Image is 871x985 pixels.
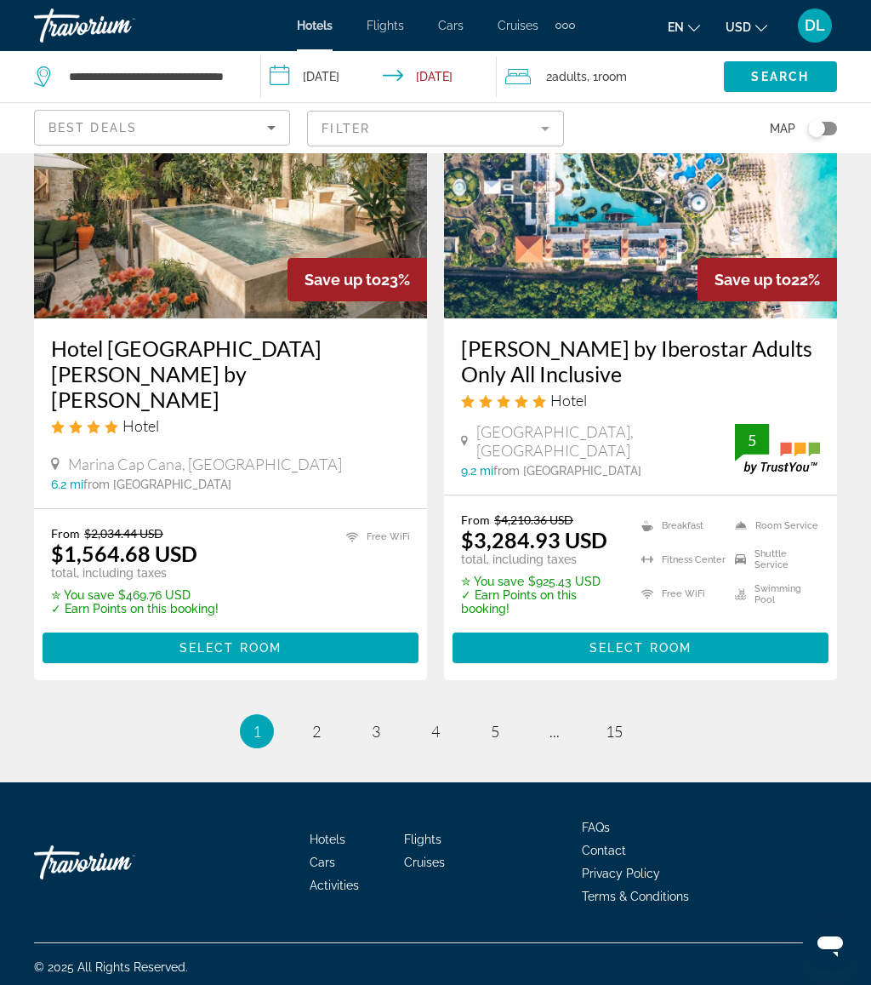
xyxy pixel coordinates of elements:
a: [PERSON_NAME] by Iberostar Adults Only All Inclusive [461,335,820,387]
button: Travelers: 2 adults, 0 children [497,51,724,102]
span: 5 [491,722,499,741]
span: ✮ You save [461,575,524,588]
ins: $3,284.93 USD [461,527,607,553]
a: Hotel [GEOGRAPHIC_DATA][PERSON_NAME] by [PERSON_NAME] [51,335,410,412]
li: Free WiFi [338,526,410,547]
div: 5 star Hotel [461,391,820,409]
li: Breakfast [633,513,726,538]
span: ... [549,722,560,741]
span: 9.2 mi [461,464,493,478]
a: Privacy Policy [582,867,660,880]
span: 2 [546,65,587,89]
span: 6.2 mi [51,478,83,491]
span: 15 [606,722,623,741]
div: 4 star Hotel [51,416,410,435]
a: Terms & Conditions [582,890,689,903]
li: Swimming Pool [726,581,820,607]
span: 4 [431,722,440,741]
ins: $1,564.68 USD [51,541,197,566]
nav: Pagination [34,714,837,748]
p: $469.76 USD [51,588,219,602]
span: Marina Cap Cana, [GEOGRAPHIC_DATA] [68,455,342,473]
button: Toggle map [795,121,837,136]
p: total, including taxes [51,566,219,580]
del: $4,210.36 USD [494,513,573,527]
span: Map [770,117,795,140]
mat-select: Sort by [48,117,276,138]
a: Flights [367,19,404,32]
a: Cars [310,856,335,869]
button: Select Room [453,633,828,663]
img: Hotel image [444,46,837,318]
span: Save up to [305,271,381,289]
a: Cruises [498,19,538,32]
span: DL [805,17,825,34]
p: ✓ Earn Points on this booking! [461,588,620,616]
a: Cars [438,19,464,32]
a: Hotel image [34,46,427,318]
span: Hotels [297,19,333,32]
span: Select Room [589,641,692,655]
span: Hotel [550,391,587,409]
div: 23% [287,258,427,301]
button: User Menu [793,8,837,43]
span: en [668,20,684,34]
span: from [GEOGRAPHIC_DATA] [83,478,231,491]
a: Travorium [34,837,204,888]
span: Save up to [714,271,791,289]
p: total, including taxes [461,553,620,566]
span: 2 [312,722,321,741]
span: ✮ You save [51,588,114,602]
a: FAQs [582,821,610,834]
span: Adults [552,70,587,83]
button: Check-in date: Nov 2, 2025 Check-out date: Nov 9, 2025 [261,51,497,102]
span: 1 [253,722,261,741]
span: From [461,513,490,527]
span: USD [726,20,751,34]
div: 22% [697,258,837,301]
img: trustyou-badge.svg [735,424,820,474]
span: Search [751,70,809,83]
span: from [GEOGRAPHIC_DATA] [493,464,641,478]
button: Search [724,61,837,92]
a: Flights [404,833,441,846]
span: , 1 [587,65,627,89]
span: Hotel [122,416,159,435]
p: $925.43 USD [461,575,620,588]
span: Best Deals [48,121,137,135]
span: © 2025 All Rights Reserved. [34,960,188,974]
a: Contact [582,844,626,857]
span: [GEOGRAPHIC_DATA], [GEOGRAPHIC_DATA] [476,422,735,460]
button: Change language [668,14,700,39]
a: Travorium [34,3,204,48]
span: From [51,526,80,541]
iframe: Botón para iniciar la ventana de mensajería [803,917,857,971]
span: Select Room [179,641,282,655]
a: Activities [310,879,359,892]
button: Change currency [726,14,767,39]
button: Select Room [43,633,418,663]
a: Select Room [43,636,418,655]
a: Cruises [404,856,445,869]
span: Room [598,70,627,83]
button: Extra navigation items [555,12,575,39]
a: Hotels [310,833,345,846]
li: Free WiFi [633,581,726,607]
a: Select Room [453,636,828,655]
button: Filter [307,110,563,147]
li: Room Service [726,513,820,538]
li: Fitness Center [633,547,726,572]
